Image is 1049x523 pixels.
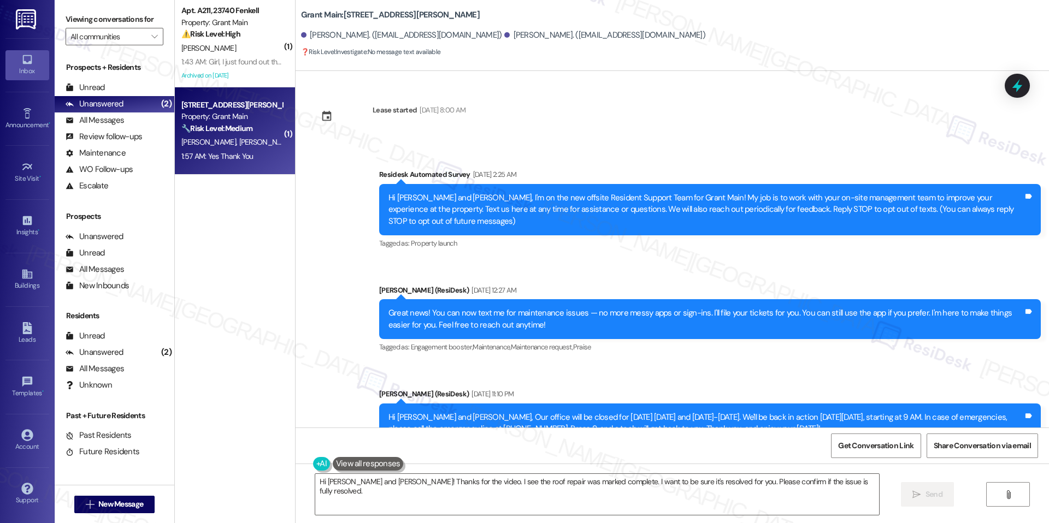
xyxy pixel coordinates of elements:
[181,57,827,67] div: 1:43 AM: Girl, I just found out that maintenance did not clean the hallways, when I went 2 get my...
[158,344,174,361] div: (2)
[66,264,124,275] div: All Messages
[301,47,367,56] strong: ❓ Risk Level: Investigate
[373,104,417,116] div: Lease started
[181,5,282,16] div: Apt. A211, 23740 Fenkell
[5,426,49,455] a: Account
[98,498,143,510] span: New Message
[5,211,49,241] a: Insights •
[181,137,239,147] span: [PERSON_NAME]
[934,440,1031,451] span: Share Conversation via email
[55,310,174,322] div: Residents
[379,284,1041,300] div: [PERSON_NAME] (ResiDesk)
[301,46,441,58] span: : No message text available
[42,388,44,395] span: •
[38,227,39,234] span: •
[1004,490,1012,499] i: 
[16,9,38,29] img: ResiDesk Logo
[181,99,282,111] div: [STREET_ADDRESS][PERSON_NAME]
[49,120,50,127] span: •
[379,169,1041,184] div: Residesk Automated Survey
[181,123,252,133] strong: 🔧 Risk Level: Medium
[388,412,1023,435] div: Hi [PERSON_NAME] and [PERSON_NAME], Our office will be closed for [DATE] [DATE] and [DATE]-[DATE]...
[927,433,1038,458] button: Share Conversation via email
[315,474,879,515] textarea: Hi [PERSON_NAME] and [PERSON_NAME]! Thanks for the video. I see the roof repair was marked comple...
[388,192,1023,227] div: Hi [PERSON_NAME] and [PERSON_NAME], I'm on the new offsite Resident Support Team for Grant Main! ...
[239,137,293,147] span: [PERSON_NAME]
[379,339,1041,355] div: Tagged as:
[66,11,163,28] label: Viewing conversations for
[74,496,155,513] button: New Message
[66,82,105,93] div: Unread
[511,342,573,352] span: Maintenance request ,
[388,307,1023,331] div: Great news! You can now text me for maintenance issues — no more messy apps or sign-ins. I'll fil...
[181,17,282,28] div: Property: Grant Main
[912,490,921,499] i: 
[901,482,954,507] button: Send
[66,280,129,292] div: New Inbounds
[66,98,123,110] div: Unanswered
[55,410,174,421] div: Past + Future Residents
[5,50,49,80] a: Inbox
[411,342,473,352] span: Engagement booster ,
[66,231,123,242] div: Unanswered
[55,211,174,222] div: Prospects
[66,379,112,391] div: Unknown
[66,446,139,457] div: Future Residents
[831,433,921,458] button: Get Conversation Link
[417,104,465,116] div: [DATE] 8:00 AM
[5,319,49,348] a: Leads
[5,265,49,294] a: Buildings
[66,147,126,159] div: Maintenance
[66,430,132,441] div: Past Residents
[66,131,142,142] div: Review follow-ups
[469,388,514,400] div: [DATE] 11:10 PM
[151,32,157,41] i: 
[181,111,282,122] div: Property: Grant Main
[838,440,914,451] span: Get Conversation Link
[181,43,236,53] span: [PERSON_NAME]
[5,372,49,402] a: Templates •
[158,96,174,112] div: (2)
[379,235,1041,251] div: Tagged as:
[66,247,105,259] div: Unread
[504,29,705,41] div: [PERSON_NAME]. ([EMAIL_ADDRESS][DOMAIN_NAME])
[55,62,174,73] div: Prospects + Residents
[180,69,284,82] div: Archived on [DATE]
[181,151,254,161] div: 1:57 AM: Yes Thank You
[66,164,133,175] div: WO Follow-ups
[5,158,49,187] a: Site Visit •
[379,388,1041,403] div: [PERSON_NAME] (ResiDesk)
[66,115,124,126] div: All Messages
[469,284,516,296] div: [DATE] 12:27 AM
[66,363,124,375] div: All Messages
[5,479,49,509] a: Support
[411,239,457,248] span: Property launch
[573,342,591,352] span: Praise
[301,29,502,41] div: [PERSON_NAME]. ([EMAIL_ADDRESS][DOMAIN_NAME])
[926,489,942,500] span: Send
[66,347,123,358] div: Unanswered
[470,169,517,180] div: [DATE] 2:25 AM
[86,500,94,509] i: 
[70,28,146,45] input: All communities
[66,180,108,192] div: Escalate
[301,9,480,21] b: Grant Main: [STREET_ADDRESS][PERSON_NAME]
[39,173,41,181] span: •
[181,29,240,39] strong: ⚠️ Risk Level: High
[66,330,105,342] div: Unread
[473,342,510,352] span: Maintenance ,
